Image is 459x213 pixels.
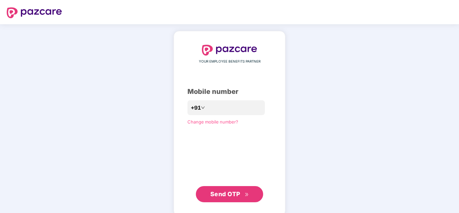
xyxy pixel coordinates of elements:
[199,59,260,64] span: YOUR EMPLOYEE BENEFITS PARTNER
[245,192,249,197] span: double-right
[187,119,238,125] a: Change mobile number?
[201,106,205,110] span: down
[7,7,62,18] img: logo
[202,45,257,56] img: logo
[187,86,272,97] div: Mobile number
[196,186,263,202] button: Send OTPdouble-right
[210,190,240,198] span: Send OTP
[191,104,201,112] span: +91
